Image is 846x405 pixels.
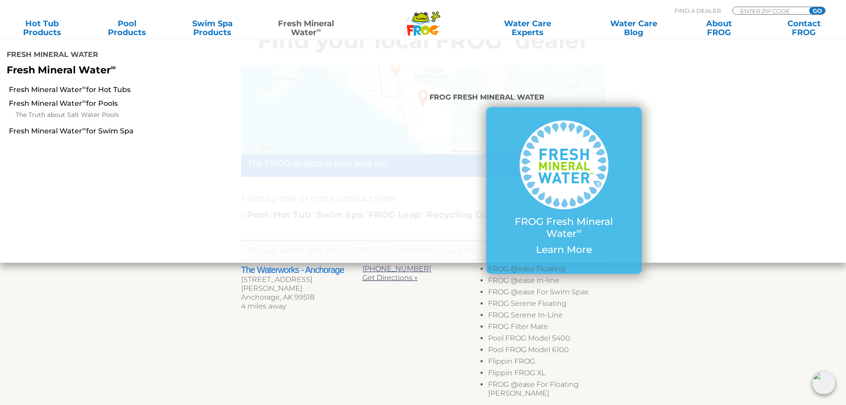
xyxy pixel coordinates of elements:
[600,19,667,37] a: Water CareBlog
[362,273,417,282] a: Get Directions »
[686,19,752,37] a: AboutFROG
[488,276,605,288] li: FROG @ease In-line
[179,19,246,37] a: Swim SpaProducts
[488,380,605,401] li: FROG @ease For Floating [PERSON_NAME]
[488,357,605,369] li: Flippin FROG
[576,226,582,235] sup: ∞
[809,7,825,14] input: GO
[82,84,86,91] sup: ∞
[429,89,698,107] h4: FROG Fresh Mineral Water
[488,299,605,311] li: FROG Serene Floating
[241,275,362,293] div: [STREET_ADDRESS][PERSON_NAME]
[488,311,605,322] li: FROG Serene In-Line
[488,288,605,299] li: FROG @ease For Swim Spas
[82,125,86,132] sup: ∞
[264,19,347,37] a: Fresh MineralWater∞
[7,64,346,76] p: Fresh Mineral Water
[771,19,837,37] a: ContactFROG
[812,371,835,394] img: openIcon
[7,47,346,64] h4: Fresh Mineral Water
[317,26,321,33] sup: ∞
[9,19,75,37] a: Hot TubProducts
[94,19,160,37] a: PoolProducts
[504,216,624,240] p: FROG Fresh Mineral Water
[9,85,282,95] a: Fresh Mineral Water∞for Hot Tubs
[362,265,431,273] a: [PHONE_NUMBER]
[9,99,282,108] a: Fresh Mineral Water∞for Pools
[82,98,86,104] sup: ∞
[111,63,116,72] sup: ∞
[504,120,624,260] a: FROG Fresh Mineral Water∞ Learn More
[488,345,605,357] li: Pool FROG Model 6100
[675,7,721,15] p: Find A Dealer
[241,293,362,302] div: Anchorage, AK 99518
[488,369,605,380] li: Flippin FROG XL
[488,322,605,334] li: FROG Filter Mate
[739,7,799,15] input: Zip Code Form
[241,265,362,275] h2: The Waterworks - Anchorage
[488,334,605,345] li: Pool FROG Model 5400
[9,126,282,136] a: Fresh Mineral Water∞for Swim Spa
[16,110,282,120] a: The Truth about Salt Water Pools
[241,302,286,310] span: 4 miles away
[474,19,581,37] a: Water CareExperts
[504,244,624,256] p: Learn More
[488,265,605,276] li: FROG @ease Floating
